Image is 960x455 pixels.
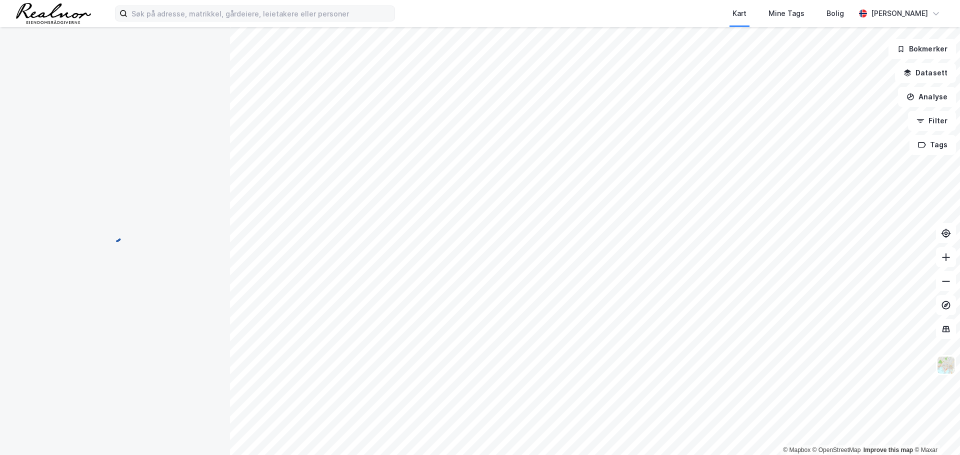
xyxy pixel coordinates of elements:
[871,7,928,19] div: [PERSON_NAME]
[908,111,956,131] button: Filter
[783,447,810,454] a: Mapbox
[936,356,955,375] img: Z
[909,135,956,155] button: Tags
[888,39,956,59] button: Bokmerker
[768,7,804,19] div: Mine Tags
[812,447,861,454] a: OpenStreetMap
[826,7,844,19] div: Bolig
[895,63,956,83] button: Datasett
[863,447,913,454] a: Improve this map
[910,407,960,455] iframe: Chat Widget
[732,7,746,19] div: Kart
[910,407,960,455] div: Kontrollprogram for chat
[107,227,123,243] img: spinner.a6d8c91a73a9ac5275cf975e30b51cfb.svg
[898,87,956,107] button: Analyse
[16,3,91,24] img: realnor-logo.934646d98de889bb5806.png
[127,6,394,21] input: Søk på adresse, matrikkel, gårdeiere, leietakere eller personer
